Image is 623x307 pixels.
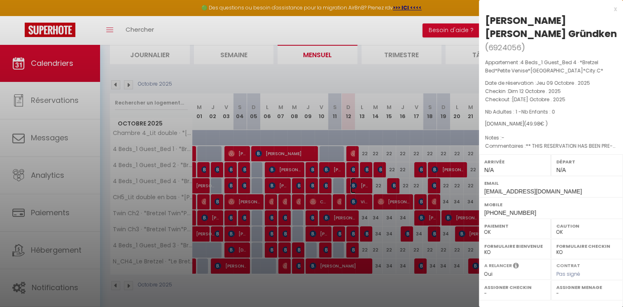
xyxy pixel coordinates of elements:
span: 49.98 [526,120,540,127]
span: ( € ) [524,120,548,127]
label: Assigner Checkin [484,283,546,291]
label: Paiement [484,222,546,230]
span: Jeu 09 Octobre . 2025 [536,79,590,86]
span: N/A [556,167,566,173]
span: [EMAIL_ADDRESS][DOMAIN_NAME] [484,188,582,195]
span: Pas signé [556,270,580,277]
label: Contrat [556,262,580,267]
label: A relancer [484,262,512,269]
i: Sélectionner OUI si vous souhaiter envoyer les séquences de messages post-checkout [513,262,519,271]
div: x [479,4,617,14]
p: Checkout : [485,95,617,104]
label: Assigner Menage [556,283,618,291]
p: Checkin : [485,87,617,95]
label: Email [484,179,618,187]
span: Nb Enfants : 0 [521,108,555,115]
span: 4 Beds_1 Guest_Bed 4 · *Bretzel Bed*Petite Venise*[GEOGRAPHIC_DATA]*City.C* [485,59,603,74]
p: Notes : [485,134,617,142]
span: N/A [484,167,494,173]
p: Appartement : [485,58,617,75]
label: Caution [556,222,618,230]
span: - [502,134,504,141]
span: [DATE] Octobre . 2025 [512,96,565,103]
span: Dim 12 Octobre . 2025 [508,88,561,95]
span: [PHONE_NUMBER] [484,209,536,216]
label: Mobile [484,200,618,209]
span: Nb Adultes : 1 - [485,108,555,115]
p: Date de réservation : [485,79,617,87]
div: [PERSON_NAME] [PERSON_NAME] Gründken [485,14,617,40]
span: ( ) [485,42,525,53]
p: Commentaires : [485,142,617,150]
label: Formulaire Checkin [556,242,618,250]
div: [DOMAIN_NAME] [485,120,617,128]
span: 6924056 [488,42,521,53]
label: Formulaire Bienvenue [484,242,546,250]
label: Arrivée [484,158,546,166]
label: Départ [556,158,618,166]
